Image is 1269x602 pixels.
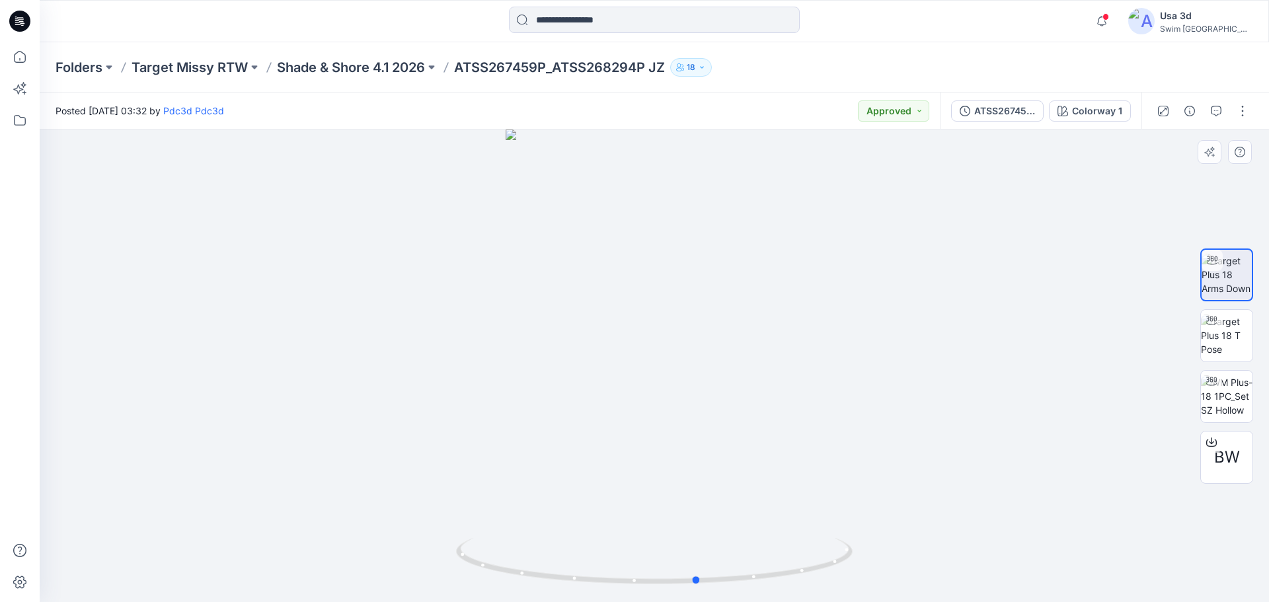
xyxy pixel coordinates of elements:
[1128,8,1155,34] img: avatar
[1201,375,1252,417] img: WM Plus-18 1PC_Set SZ Hollow
[56,104,224,118] span: Posted [DATE] 03:32 by
[1049,100,1131,122] button: Colorway 1
[951,100,1044,122] button: ATSS267459P_ATSS268294P JZ
[277,58,425,77] a: Shade & Shore 4.1 2026
[974,104,1035,118] div: ATSS267459P_ATSS268294P JZ
[1214,445,1240,469] span: BW
[670,58,712,77] button: 18
[1160,24,1252,34] div: Swim [GEOGRAPHIC_DATA]
[1201,315,1252,356] img: Target Plus 18 T Pose
[1160,8,1252,24] div: Usa 3d
[56,58,102,77] a: Folders
[1179,100,1200,122] button: Details
[132,58,248,77] a: Target Missy RTW
[687,60,695,75] p: 18
[454,58,665,77] p: ATSS267459P_ATSS268294P JZ
[163,105,224,116] a: Pdc3d Pdc3d
[1072,104,1122,118] div: Colorway 1
[1202,254,1252,295] img: Target Plus 18 Arms Down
